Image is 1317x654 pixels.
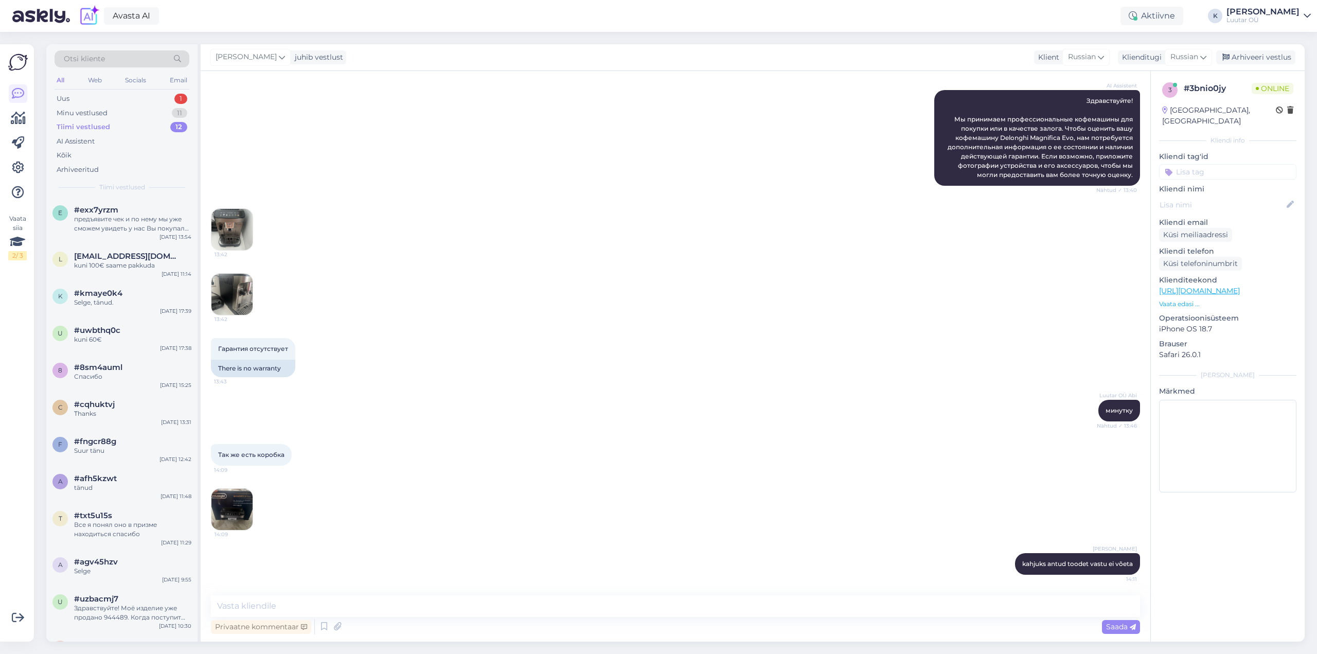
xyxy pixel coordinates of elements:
div: [PERSON_NAME] [1226,8,1300,16]
span: Online [1252,83,1293,94]
span: 3 [1168,86,1172,94]
span: u [58,598,63,606]
div: Klient [1034,52,1059,63]
p: Kliendi telefon [1159,246,1296,257]
div: [DATE] 11:29 [161,539,191,546]
div: All [55,74,66,87]
div: Klienditugi [1118,52,1162,63]
div: [DATE] 11:14 [162,270,191,278]
div: Kõik [57,150,72,161]
div: Kliendi info [1159,136,1296,145]
div: tänud [74,483,191,492]
div: AI Assistent [57,136,95,147]
div: Minu vestlused [57,108,108,118]
span: Nähtud ✓ 13:40 [1096,186,1137,194]
span: #uzbacmj7 [74,594,118,604]
span: #cqhuktvj [74,400,115,409]
span: Otsi kliente [64,54,105,64]
span: Гарантия отсутствует [218,345,288,352]
div: 11 [172,108,187,118]
img: Askly Logo [8,52,28,72]
div: Спасибо [74,372,191,381]
span: ekurvits1982@gmail.com [74,641,181,650]
div: [PERSON_NAME] [1159,370,1296,380]
p: Safari 26.0.1 [1159,349,1296,360]
a: [PERSON_NAME]Luutar OÜ [1226,8,1311,24]
span: 13:43 [214,378,253,385]
p: Kliendi email [1159,217,1296,228]
div: Arhiveeri vestlus [1216,50,1295,64]
div: Privaatne kommentaar [211,620,311,634]
div: [DATE] 13:54 [159,233,191,241]
span: #afh5kzwt [74,474,117,483]
img: Attachment [211,489,253,530]
div: 2 / 3 [8,251,27,260]
div: Web [86,74,104,87]
div: [DATE] 13:31 [161,418,191,426]
div: Uus [57,94,69,104]
span: 14:09 [215,531,253,538]
div: Aktiivne [1120,7,1183,25]
p: Märkmed [1159,386,1296,397]
p: Vaata edasi ... [1159,299,1296,309]
img: Attachment [211,209,253,250]
div: Küsi meiliaadressi [1159,228,1232,242]
div: K [1208,9,1222,23]
p: Kliendi tag'id [1159,151,1296,162]
a: [URL][DOMAIN_NAME] [1159,286,1240,295]
span: 14:11 [1098,575,1137,583]
div: [DATE] 10:30 [159,622,191,630]
div: [DATE] 15:25 [160,381,191,389]
p: Operatsioonisüsteem [1159,313,1296,324]
div: Thanks [74,409,191,418]
span: #kmaye0k4 [74,289,122,298]
span: kahjuks antud toodet vastu ei võeta [1022,560,1133,568]
span: #exx7yrzm [74,205,118,215]
div: [DATE] 12:42 [159,455,191,463]
span: #txt5u15s [74,511,112,520]
div: [DATE] 9:55 [162,576,191,584]
span: 8 [58,366,62,374]
div: Все я понял оно в призме находиться спасибо [74,520,191,539]
p: Klienditeekond [1159,275,1296,286]
input: Lisa nimi [1160,199,1285,210]
span: 13:42 [215,251,253,258]
div: Tiimi vestlused [57,122,110,132]
div: 12 [170,122,187,132]
span: [PERSON_NAME] [216,51,277,63]
input: Lisa tag [1159,164,1296,180]
span: Russian [1170,51,1198,63]
p: Kliendi nimi [1159,184,1296,195]
div: Socials [123,74,148,87]
div: [GEOGRAPHIC_DATA], [GEOGRAPHIC_DATA] [1162,105,1276,127]
span: Здравствуйте! Мы принимаем профессиональные кофемашины для покупки или в качестве залога. Чтобы о... [948,97,1134,179]
span: Nähtud ✓ 13:46 [1097,422,1137,430]
div: Küsi telefoninumbrit [1159,257,1242,271]
div: # 3bnio0jy [1184,82,1252,95]
a: Avasta AI [104,7,159,25]
span: AI Assistent [1098,82,1137,90]
div: [DATE] 11:48 [161,492,191,500]
span: #fngcr88g [74,437,116,446]
span: 14:09 [214,466,253,474]
div: Email [168,74,189,87]
span: Saada [1106,622,1136,631]
img: Attachment [211,274,253,315]
span: c [58,403,63,411]
p: Brauser [1159,339,1296,349]
span: #uwbthq0c [74,326,120,335]
div: Suur tänu [74,446,191,455]
div: предъявите чек и по нему мы уже сможем увидеть у нас Вы покупали их или нет [74,215,191,233]
div: 1 [174,94,187,104]
div: Selge [74,567,191,576]
span: Russian [1068,51,1096,63]
div: Selge, tänud. [74,298,191,307]
div: Arhiveeritud [57,165,99,175]
span: Tiimi vestlused [99,183,145,192]
span: 13:42 [215,315,253,323]
span: u [58,329,63,337]
span: k [58,292,63,300]
div: kuni 60€ [74,335,191,344]
div: kuni 100€ saame pakkuda [74,261,191,270]
p: iPhone OS 18.7 [1159,324,1296,334]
